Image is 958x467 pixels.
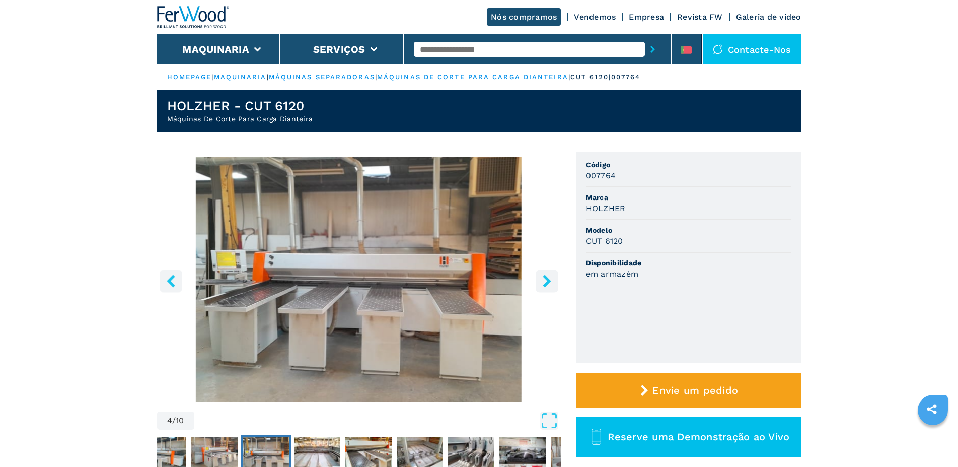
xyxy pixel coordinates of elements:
[568,73,570,81] span: |
[586,160,791,170] span: Código
[645,38,660,61] button: submit-button
[611,73,641,82] p: 007764
[157,157,561,402] img: Máquinas De Corte Para Carga Dianteira HOLZHER CUT 6120
[313,43,365,55] button: Serviços
[197,412,558,430] button: Open Fullscreen
[377,73,568,81] a: máquinas de corte para carga dianteira
[160,270,182,292] button: left-button
[167,98,313,114] h1: HOLZHER - CUT 6120
[713,44,723,54] img: Contacte-nos
[586,192,791,203] span: Marca
[736,12,801,22] a: Galeria de vídeo
[176,417,184,425] span: 10
[586,268,639,280] h3: em armazém
[586,203,626,214] h3: HOLZHER
[608,431,789,443] span: Reserve uma Demonstração ao Vivo
[214,73,267,81] a: maquinaria
[167,114,313,124] h2: Máquinas De Corte Para Carga Dianteira
[487,8,561,26] a: Nós compramos
[576,417,801,457] button: Reserve uma Demonstração ao Vivo
[919,396,944,422] a: sharethis
[586,170,616,181] h3: 007764
[182,43,249,55] button: Maquinaria
[536,270,558,292] button: right-button
[157,6,230,28] img: Ferwood
[157,157,561,402] div: Go to Slide 4
[629,12,664,22] a: Empresa
[172,417,176,425] span: /
[586,235,623,247] h3: CUT 6120
[576,373,801,408] button: Envie um pedido
[652,384,738,396] span: Envie um pedido
[570,73,611,82] p: cut 6120 |
[375,73,377,81] span: |
[167,417,172,425] span: 4
[586,258,791,268] span: Disponibilidade
[267,73,269,81] span: |
[167,73,212,81] a: HOMEPAGE
[677,12,723,22] a: Revista FW
[211,73,213,81] span: |
[915,422,950,459] iframe: Chat
[574,12,616,22] a: Vendemos
[269,73,375,81] a: máquinas separadoras
[703,34,801,64] div: Contacte-nos
[586,225,791,235] span: Modelo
